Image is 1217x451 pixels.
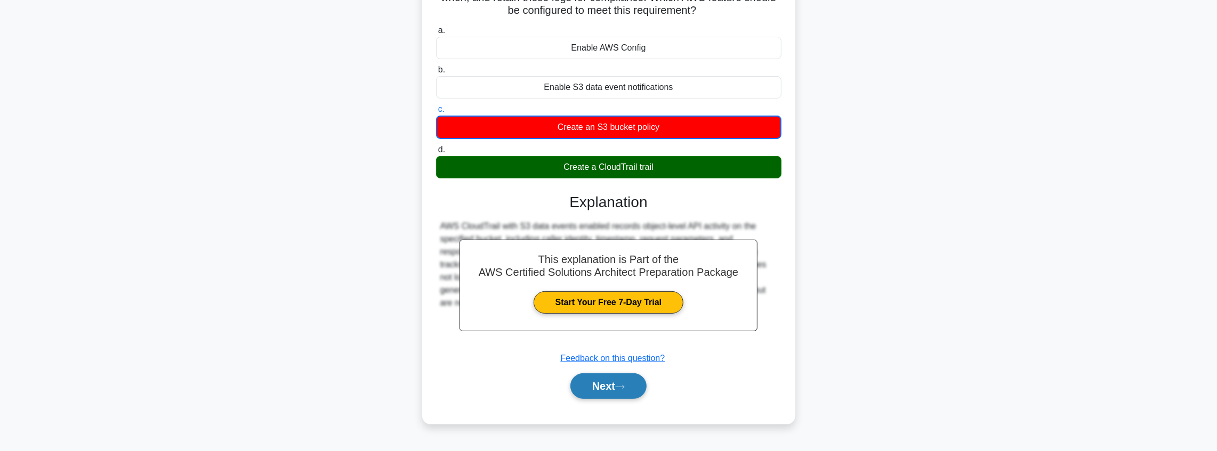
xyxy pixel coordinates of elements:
span: c. [438,104,445,113]
div: AWS CloudTrail with S3 data events enabled records object-level API activity on the specified buc... [440,220,777,309]
h3: Explanation [442,193,775,211]
div: Create an S3 bucket policy [436,116,781,139]
div: Create a CloudTrail trail [436,156,781,178]
div: Enable AWS Config [436,37,781,59]
a: Start Your Free 7-Day Trial [534,291,683,314]
a: Feedback on this question? [561,354,665,363]
span: b. [438,65,445,74]
div: Enable S3 data event notifications [436,76,781,99]
span: d. [438,145,445,154]
span: a. [438,26,445,35]
button: Next [570,373,647,399]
